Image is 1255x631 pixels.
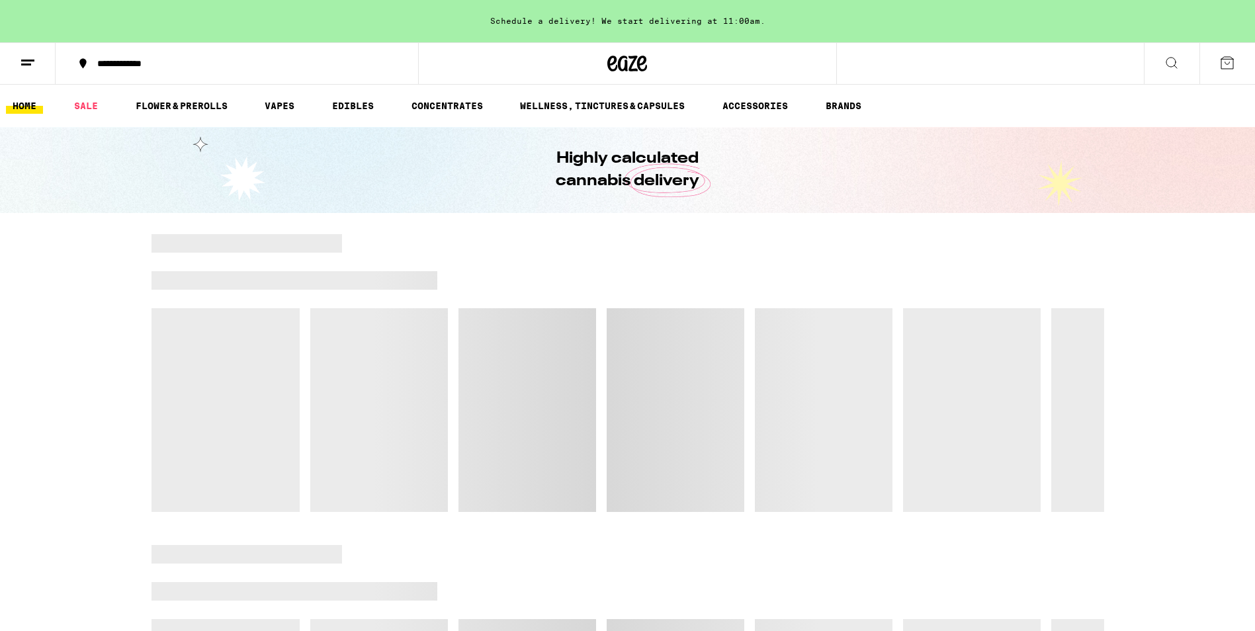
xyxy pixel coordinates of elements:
button: BRANDS [819,98,868,114]
a: ACCESSORIES [716,98,795,114]
a: CONCENTRATES [405,98,490,114]
h1: Highly calculated cannabis delivery [519,147,737,192]
a: SALE [67,98,105,114]
a: WELLNESS, TINCTURES & CAPSULES [513,98,691,114]
a: VAPES [258,98,301,114]
a: FLOWER & PREROLLS [129,98,234,114]
a: HOME [6,98,43,114]
a: EDIBLES [325,98,380,114]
